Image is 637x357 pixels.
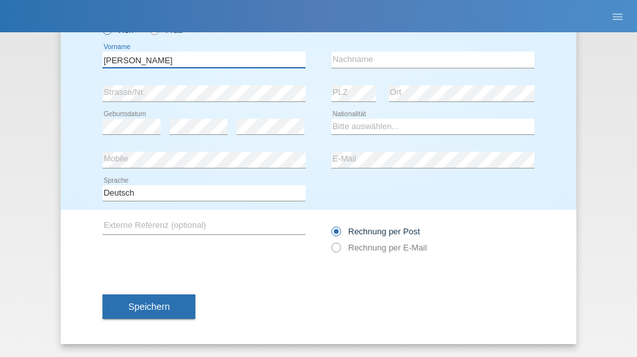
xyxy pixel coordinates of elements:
[331,227,340,243] input: Rechnung per Post
[331,227,420,236] label: Rechnung per Post
[605,12,631,20] a: menu
[103,294,195,319] button: Speichern
[128,301,170,312] span: Speichern
[331,243,340,259] input: Rechnung per E-Mail
[331,243,427,252] label: Rechnung per E-Mail
[611,10,624,23] i: menu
